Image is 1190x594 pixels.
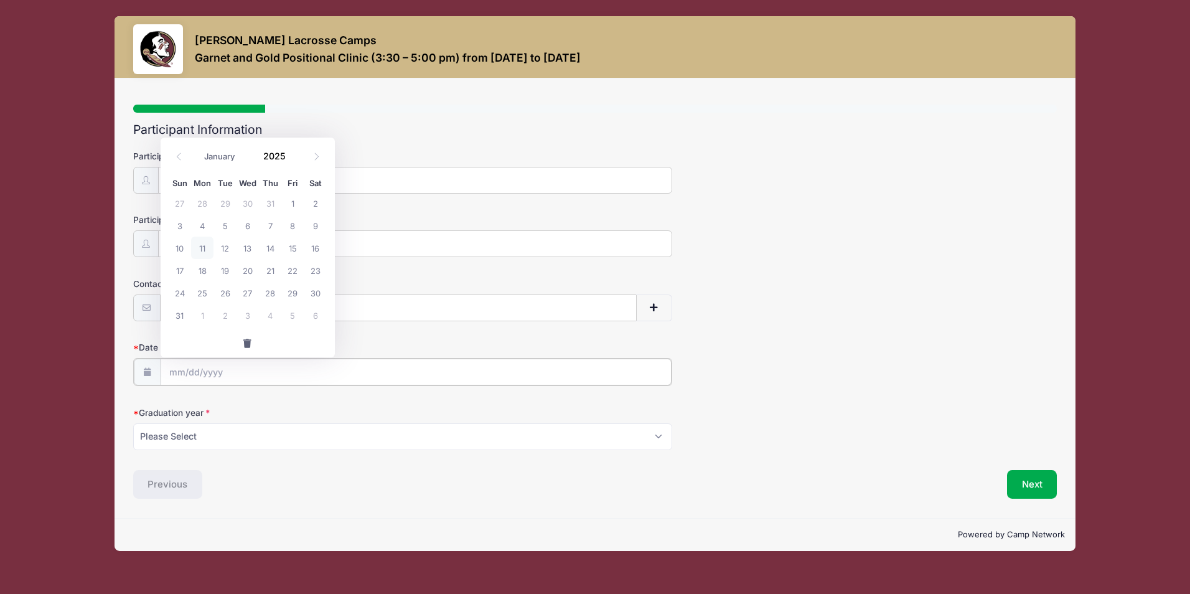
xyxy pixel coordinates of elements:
[133,123,1057,137] h2: Participant Information
[198,148,253,164] select: Month
[195,51,581,64] h3: Garnet and Gold Positional Clinic (3:30 – 5:00 pm) from [DATE] to [DATE]
[304,179,327,187] span: Sat
[191,281,213,304] span: August 25, 2025
[191,304,213,326] span: September 1, 2025
[259,179,281,187] span: Thu
[125,529,1066,541] p: Powered by Camp Network
[1007,470,1057,499] button: Next
[213,281,236,304] span: August 26, 2025
[259,237,281,259] span: August 14, 2025
[213,237,236,259] span: August 12, 2025
[169,179,191,187] span: Sun
[237,192,259,214] span: July 30, 2025
[161,359,672,385] input: mm/dd/yyyy
[281,179,304,187] span: Fri
[259,214,281,237] span: August 7, 2025
[304,192,327,214] span: August 2, 2025
[213,179,236,187] span: Tue
[169,237,191,259] span: August 10, 2025
[158,230,672,257] input: Participant's Last Name
[169,281,191,304] span: August 24, 2025
[304,237,327,259] span: August 16, 2025
[195,34,581,47] h3: [PERSON_NAME] Lacrosse Camps
[281,304,304,326] span: September 5, 2025
[133,214,441,226] label: Participant's Last Name
[237,179,259,187] span: Wed
[213,192,236,214] span: July 29, 2025
[133,407,441,419] label: Graduation year
[133,150,441,163] label: Participant's First Name
[160,295,637,321] input: email@email.com
[259,304,281,326] span: September 4, 2025
[213,259,236,281] span: August 19, 2025
[191,259,213,281] span: August 18, 2025
[237,214,259,237] span: August 6, 2025
[133,278,441,290] label: Contact Email
[169,259,191,281] span: August 17, 2025
[281,214,304,237] span: August 8, 2025
[169,214,191,237] span: August 3, 2025
[213,214,236,237] span: August 5, 2025
[133,341,441,354] label: Date of Birth
[237,237,259,259] span: August 13, 2025
[158,167,672,194] input: Participant's First Name
[237,281,259,304] span: August 27, 2025
[304,214,327,237] span: August 9, 2025
[304,259,327,281] span: August 23, 2025
[191,237,213,259] span: August 11, 2025
[259,281,281,304] span: August 28, 2025
[237,259,259,281] span: August 20, 2025
[213,304,236,326] span: September 2, 2025
[169,304,191,326] span: August 31, 2025
[259,192,281,214] span: July 31, 2025
[281,281,304,304] span: August 29, 2025
[191,214,213,237] span: August 4, 2025
[191,179,213,187] span: Mon
[257,146,297,165] input: Year
[259,259,281,281] span: August 21, 2025
[169,192,191,214] span: July 27, 2025
[191,192,213,214] span: July 28, 2025
[304,304,327,326] span: September 6, 2025
[281,192,304,214] span: August 1, 2025
[304,281,327,304] span: August 30, 2025
[281,237,304,259] span: August 15, 2025
[281,259,304,281] span: August 22, 2025
[237,304,259,326] span: September 3, 2025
